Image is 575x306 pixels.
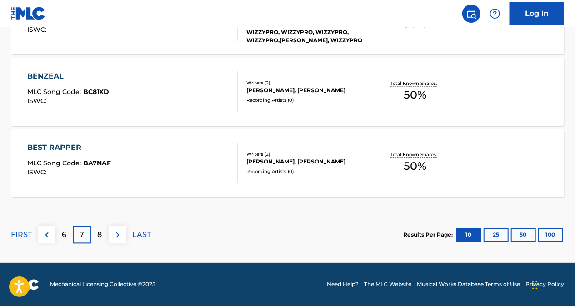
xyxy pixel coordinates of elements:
a: Musical Works Database Terms of Use [417,281,520,289]
img: right [112,230,123,241]
div: Drag [532,271,538,299]
a: The MLC Website [364,281,411,289]
span: ISWC : [28,168,49,177]
span: MLC Song Code : [28,88,84,96]
img: help [490,8,500,19]
div: BEST RAPPER [28,143,111,153]
img: logo [11,279,39,290]
p: LAST [132,230,151,241]
div: Recording Artists ( 0 ) [246,97,369,104]
span: 50 % [404,87,426,104]
p: Total Known Shares: [391,80,440,87]
p: 7 [80,230,85,241]
img: left [41,230,52,241]
p: Total Known Shares: [391,152,440,158]
span: BA7NAF [84,159,111,168]
button: 25 [484,228,509,242]
p: Results Per Page: [403,231,455,239]
a: Privacy Policy [525,281,564,289]
a: Public Search [462,5,480,23]
span: ISWC : [28,97,49,105]
div: WIZZYPRO, WIZZYPRO, WIZZYPRO, WIZZYPRO,[PERSON_NAME], WIZZYPRO [246,29,369,45]
span: Mechanical Licensing Collective © 2025 [50,281,155,289]
a: BENZEALMLC Song Code:BC81XDISWC:Writers (2)[PERSON_NAME], [PERSON_NAME]Recording Artists (0)Total... [11,58,564,126]
p: 8 [98,230,102,241]
a: Log In [510,2,564,25]
span: ISWC : [28,26,49,34]
div: [PERSON_NAME], [PERSON_NAME] [246,87,369,95]
button: 100 [538,228,563,242]
img: MLC Logo [11,7,46,20]
div: Help [486,5,504,23]
div: Writers ( 2 ) [246,80,369,87]
p: FIRST [11,230,32,241]
div: Writers ( 2 ) [246,151,369,158]
p: 6 [62,230,67,241]
span: MLC Song Code : [28,159,84,168]
a: BEST RAPPERMLC Song Code:BA7NAFISWC:Writers (2)[PERSON_NAME], [PERSON_NAME]Recording Artists (0)T... [11,129,564,197]
span: BC81XD [84,88,110,96]
button: 50 [511,228,536,242]
a: Need Help? [327,281,359,289]
div: [PERSON_NAME], [PERSON_NAME] [246,158,369,166]
iframe: Chat Widget [530,262,575,306]
div: Recording Artists ( 0 ) [246,168,369,175]
button: 10 [456,228,481,242]
span: 50 % [404,158,426,175]
img: search [466,8,477,19]
div: BENZEAL [28,71,110,82]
